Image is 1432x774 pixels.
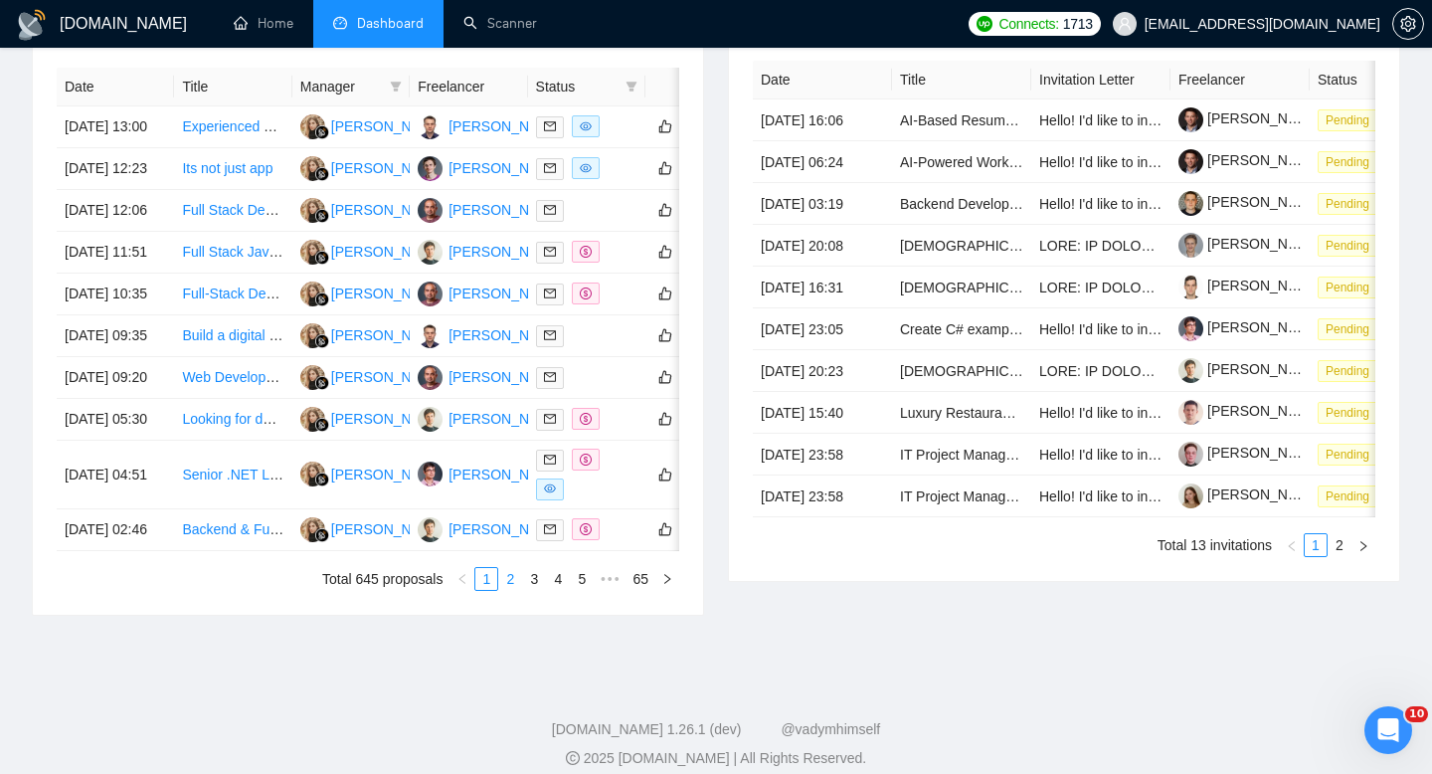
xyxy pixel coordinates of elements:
button: like [653,156,677,180]
img: KY [300,323,325,348]
span: mail [544,204,556,216]
div: [PERSON_NAME] [331,464,446,485]
div: [PERSON_NAME] [448,115,563,137]
span: eye [580,162,592,174]
div: [PERSON_NAME] [331,157,446,179]
div: [PERSON_NAME] [331,408,446,430]
a: [PERSON_NAME] [1178,486,1322,502]
img: c1YgOfV6aCabA-kIN0K9QKHWx4vBA3sQKBP5fquinYxJemlEwNbo6gxNfQKuEtozso [1178,316,1203,341]
div: [PERSON_NAME] [331,283,446,304]
div: [PERSON_NAME] [448,157,563,179]
img: c1hlaOrRlntWXeEk7h1ysLFmnejwMWR9V3F03FgLhoTdVHupqhEE6Fum65ozSYCt19 [1178,191,1203,216]
td: [DATE] 23:58 [753,434,892,476]
td: Native Speakers of Polish – Talent Bench for Future Managed Services Recording Projects [892,350,1031,392]
img: SK [418,240,443,265]
a: 65 [626,568,654,590]
a: Pending [1318,153,1385,169]
span: Connects: [998,13,1058,35]
div: [PERSON_NAME] [331,366,446,388]
td: [DATE] 12:23 [57,148,174,190]
span: Pending [1318,402,1377,424]
span: left [1286,540,1298,552]
img: c1bpMJV_2EL7W68iJUB9j9fv5Okc4Eng8H3YL_2FPd5YbvRZDSYQVl6PNAkYWBMPYp [1178,358,1203,383]
img: c1X5jpOxj04V-eoJUMNvg0NXNcAPCgCNVhW3pjtYrJIlqYH4w9ntYDZ5-Cm49hkgRW [1178,442,1203,467]
span: Pending [1318,151,1377,173]
img: SK [418,517,443,542]
span: 10 [1405,706,1428,722]
li: Previous Page [1280,533,1304,557]
img: gigradar-bm.png [315,376,329,390]
a: SK[PERSON_NAME] [418,243,563,259]
a: Pending [1318,195,1385,211]
span: 1713 [1063,13,1093,35]
td: Native Speakers of Polish – Talent Bench for Future Managed Services Recording Projects [892,267,1031,308]
td: Full Stack Java Developer with Ai/ML experience [174,232,291,274]
a: Create C# examples for new open-source web application framework [900,321,1327,337]
span: Pending [1318,109,1377,131]
a: setting [1392,16,1424,32]
button: like [653,114,677,138]
li: Next Page [655,567,679,591]
img: YA [418,365,443,390]
a: [PERSON_NAME] [1178,278,1322,293]
a: KY[PERSON_NAME] [300,326,446,342]
span: mail [544,288,556,299]
td: [DATE] 16:06 [753,99,892,141]
span: like [658,160,672,176]
span: copyright [566,751,580,765]
img: c1Wb8i9kPAhn_O1-51o_ClG1R4meBGi8qpf5yjqgzhyvW4Vj33hx6bxLdHEVm5e4Mk [1178,484,1203,508]
button: like [653,282,677,305]
div: [PERSON_NAME] [331,324,446,346]
td: Full Stack Developer for Property Investment App [174,190,291,232]
a: [PERSON_NAME] [1178,445,1322,461]
a: SK[PERSON_NAME] [418,520,563,536]
div: [PERSON_NAME] [448,464,563,485]
span: Pending [1318,235,1377,257]
td: [DATE] 02:46 [57,509,174,551]
a: Pending [1318,404,1385,420]
a: 1 [1305,534,1327,556]
a: KY[PERSON_NAME] [300,410,446,426]
span: eye [544,483,556,494]
span: filter [626,81,637,93]
a: [PERSON_NAME] [1178,361,1322,377]
span: like [658,467,672,483]
a: KY[PERSON_NAME] [300,201,446,217]
img: c1qksV003Sx_kZkvHvEpC1T0cpRvOjrpg1YWNCkDX580nKyr-J0YP56EJkjT1n7oN7 [1178,275,1203,299]
img: SK [418,407,443,432]
span: filter [386,72,406,101]
a: 3 [523,568,545,590]
td: [DATE] 03:19 [753,183,892,225]
td: [DATE] 09:35 [57,315,174,357]
td: [DATE] 04:51 [57,441,174,509]
button: left [1280,533,1304,557]
td: [DATE] 05:30 [57,399,174,441]
span: like [658,327,672,343]
td: [DATE] 12:06 [57,190,174,232]
a: Pending [1318,320,1385,336]
img: YA [418,282,443,306]
a: KY[PERSON_NAME] [300,117,446,133]
td: Backend & Full-Stack Engineer Needed [174,509,291,551]
span: filter [622,72,641,101]
div: [PERSON_NAME] [448,324,563,346]
td: Luxury Restaurant Website Designer & Developer (Storytelling, Multi-Location, High-End Design) [892,392,1031,434]
button: like [653,198,677,222]
span: Pending [1318,485,1377,507]
iframe: Intercom live chat [1364,706,1412,754]
span: mail [544,329,556,341]
span: left [456,573,468,585]
a: Build a digital hub for AAM (eVTOL) industry [182,327,454,343]
img: gigradar-bm.png [315,167,329,181]
li: Total 13 invitations [1158,533,1272,557]
button: like [653,323,677,347]
a: KY[PERSON_NAME] [300,466,446,482]
span: Pending [1318,360,1377,382]
th: Freelancer [1170,61,1310,99]
a: [DOMAIN_NAME] 1.26.1 (dev) [552,721,742,737]
span: like [658,244,672,260]
span: Manager [300,76,382,97]
a: Full Stack Java Developer with Ai/ML experience [182,244,482,260]
a: Pending [1318,279,1385,294]
a: [PERSON_NAME] [1178,319,1322,335]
